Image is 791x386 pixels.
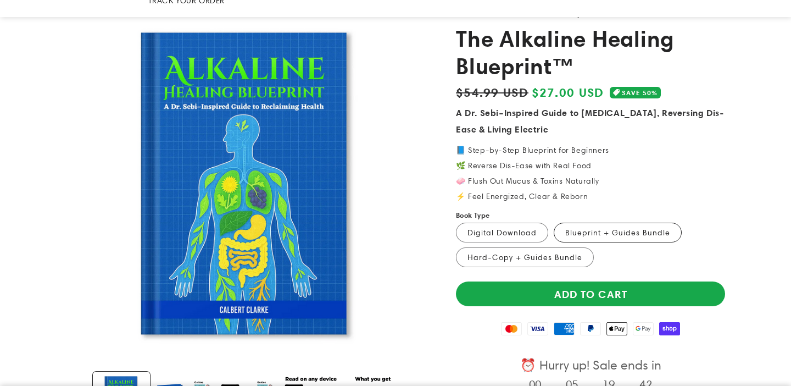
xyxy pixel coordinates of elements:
[532,83,604,102] span: $27.00 USD
[554,223,682,242] label: Blueprint + Guides Bundle
[456,25,725,80] h1: The Alkaline Healing Blueprint™
[456,83,528,101] s: $54.99 USD
[493,357,688,374] div: ⏰ Hurry up! Sale ends in
[622,87,658,98] span: SAVE 50%
[456,223,548,242] label: Digital Download
[456,210,490,221] label: Book Type
[456,282,725,306] button: Add to cart
[456,146,725,200] p: 📘 Step-by-Step Blueprint for Beginners 🌿 Reverse Dis-Ease with Real Food 🧼 Flush Out Mucus & Toxi...
[456,107,723,135] strong: A Dr. Sebi–Inspired Guide to [MEDICAL_DATA], Reversing Dis-Ease & Living Electric
[456,247,594,267] label: Hard-Copy + Guides Bundle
